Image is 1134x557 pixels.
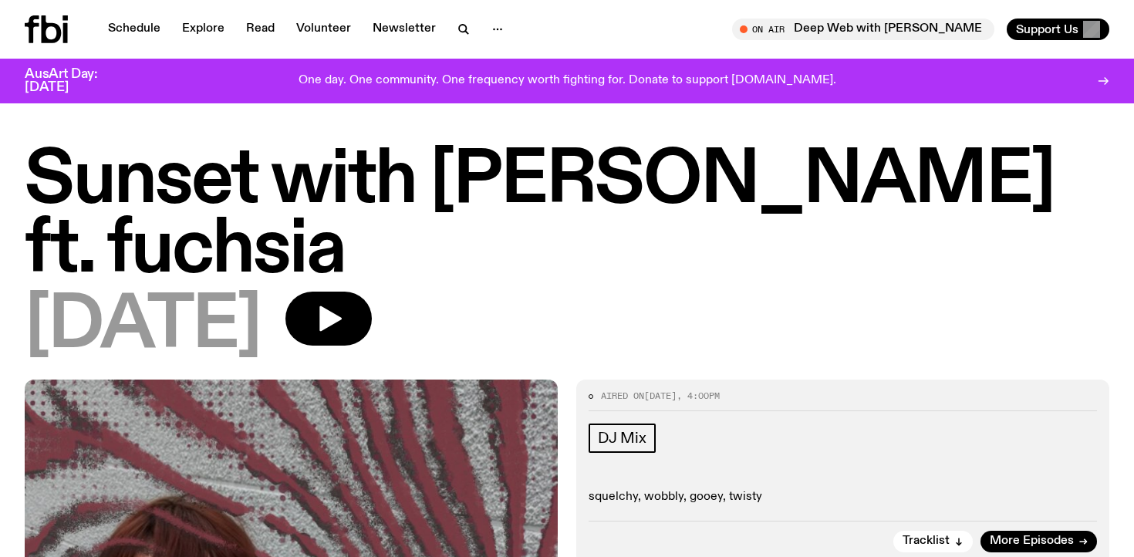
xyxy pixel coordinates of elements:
a: Schedule [99,19,170,40]
p: squelchy, wobbly, gooey, twisty [589,490,1097,505]
span: DJ Mix [598,430,646,447]
a: DJ Mix [589,424,656,453]
span: More Episodes [990,535,1074,547]
button: Support Us [1007,19,1109,40]
a: Volunteer [287,19,360,40]
span: [DATE] [644,390,677,402]
a: Newsletter [363,19,445,40]
a: Explore [173,19,234,40]
p: One day. One community. One frequency worth fighting for. Donate to support [DOMAIN_NAME]. [299,74,836,88]
h3: AusArt Day: [DATE] [25,68,123,94]
h1: Sunset with [PERSON_NAME] ft. fuchsia [25,147,1109,285]
span: [DATE] [25,292,261,361]
button: Tracklist [893,531,973,552]
a: More Episodes [980,531,1097,552]
a: Read [237,19,284,40]
span: , 4:00pm [677,390,720,402]
span: Tracklist [903,535,950,547]
span: Support Us [1016,22,1078,36]
span: Aired on [601,390,644,402]
button: On AirDeep Web with [PERSON_NAME] [732,19,994,40]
